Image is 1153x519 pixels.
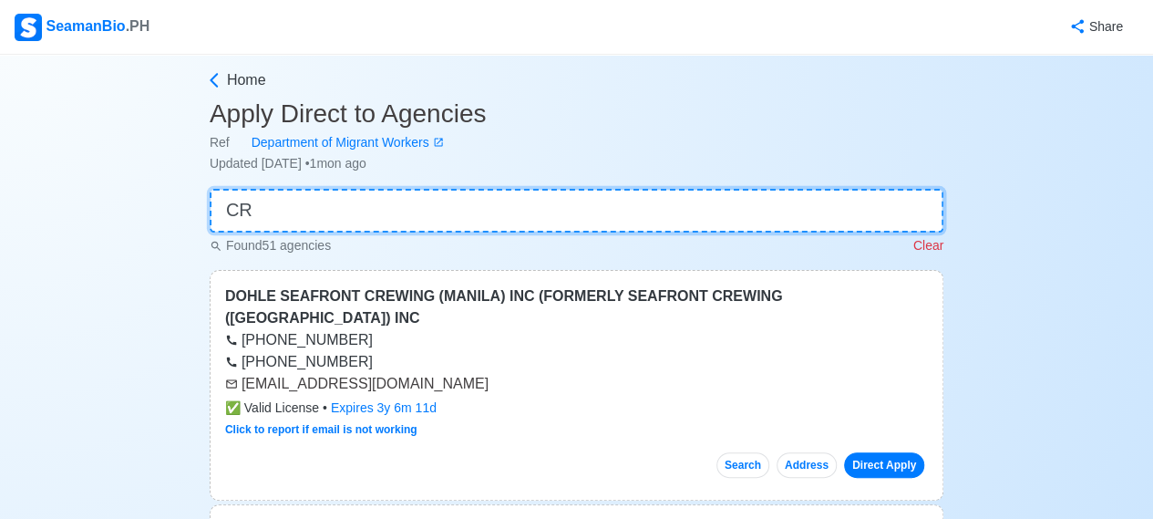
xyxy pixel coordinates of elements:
[230,133,444,152] a: Department of Migrant Workers
[210,133,943,152] div: Ref
[126,18,150,34] span: .PH
[205,69,943,91] a: Home
[225,285,928,329] div: DOHLE SEAFRONT CREWING (MANILA) INC (FORMERLY SEAFRONT CREWING ([GEOGRAPHIC_DATA]) INC
[716,452,769,478] button: Search
[210,99,943,130] h3: Apply Direct to Agencies
[1051,9,1138,45] button: Share
[913,236,943,255] p: Clear
[844,452,924,478] a: Direct Apply
[777,452,837,478] button: Address
[225,354,373,369] a: [PHONE_NUMBER]
[210,236,331,255] p: Found 51 agencies
[225,423,417,436] a: Click to report if email is not working
[225,399,928,418] div: •
[210,156,366,171] span: Updated [DATE] • 1mon ago
[225,399,319,418] span: Valid License
[15,14,149,41] div: SeamanBio
[227,69,266,91] span: Home
[230,133,433,152] div: Department of Migrant Workers
[15,14,42,41] img: Logo
[210,189,943,233] input: 👉 Quick Search
[225,400,241,415] span: check
[225,332,373,348] a: [PHONE_NUMBER]
[225,373,928,395] div: [EMAIL_ADDRESS][DOMAIN_NAME]
[331,399,437,418] div: Expires 3y 6m 11d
